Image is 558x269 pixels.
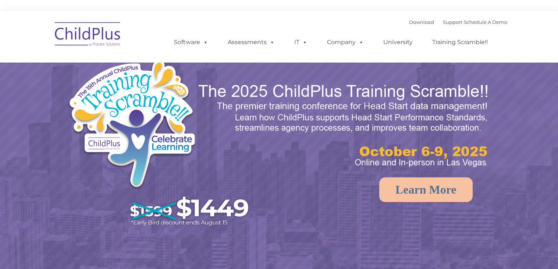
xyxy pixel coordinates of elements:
a: Training Scramble!! [425,35,495,50]
a: Support [443,19,462,25]
a: IT [287,35,315,50]
img: ChildPlus by Procare Solutions [51,17,125,54]
a: Learn More [379,177,473,202]
font: | [409,19,507,25]
a: University [376,35,420,50]
a: Software [167,35,216,50]
a: Download [409,19,434,25]
a: Schedule A Demo [464,19,507,25]
a: Company [320,35,371,50]
a: Assessments [220,35,282,50]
